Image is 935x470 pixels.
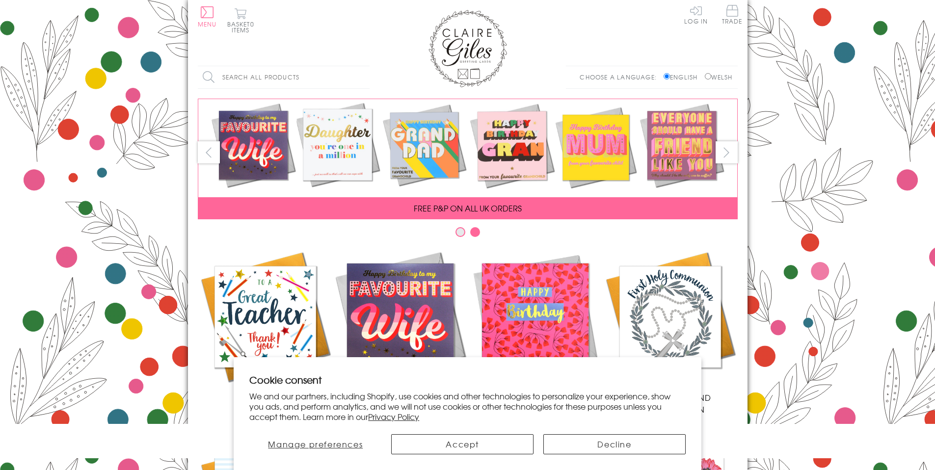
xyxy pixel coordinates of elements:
p: Choose a language: [580,73,662,81]
span: Manage preferences [268,438,363,450]
input: English [664,73,670,79]
h2: Cookie consent [249,373,686,387]
span: 0 items [232,20,254,34]
button: Decline [543,434,686,454]
input: Search all products [198,66,370,88]
a: Trade [722,5,743,26]
button: Carousel Page 1 [455,227,465,237]
span: FREE P&P ON ALL UK ORDERS [414,202,522,214]
span: Menu [198,20,217,28]
button: Manage preferences [249,434,381,454]
button: Menu [198,6,217,27]
button: prev [198,141,220,163]
div: Carousel Pagination [198,227,738,242]
input: Welsh [705,73,711,79]
a: Privacy Policy [368,411,419,422]
p: We and our partners, including Shopify, use cookies and other technologies to personalize your ex... [249,391,686,421]
a: New Releases [333,249,468,403]
button: Accept [391,434,534,454]
a: Academic [198,249,333,403]
label: Welsh [705,73,733,81]
button: Basket0 items [227,8,254,33]
a: Birthdays [468,249,603,403]
button: Carousel Page 2 (Current Slide) [470,227,480,237]
input: Search [360,66,370,88]
button: next [716,141,738,163]
img: Claire Giles Greetings Cards [428,10,507,87]
a: Communion and Confirmation [603,249,738,415]
label: English [664,73,702,81]
span: Trade [722,5,743,24]
a: Log In [684,5,708,24]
